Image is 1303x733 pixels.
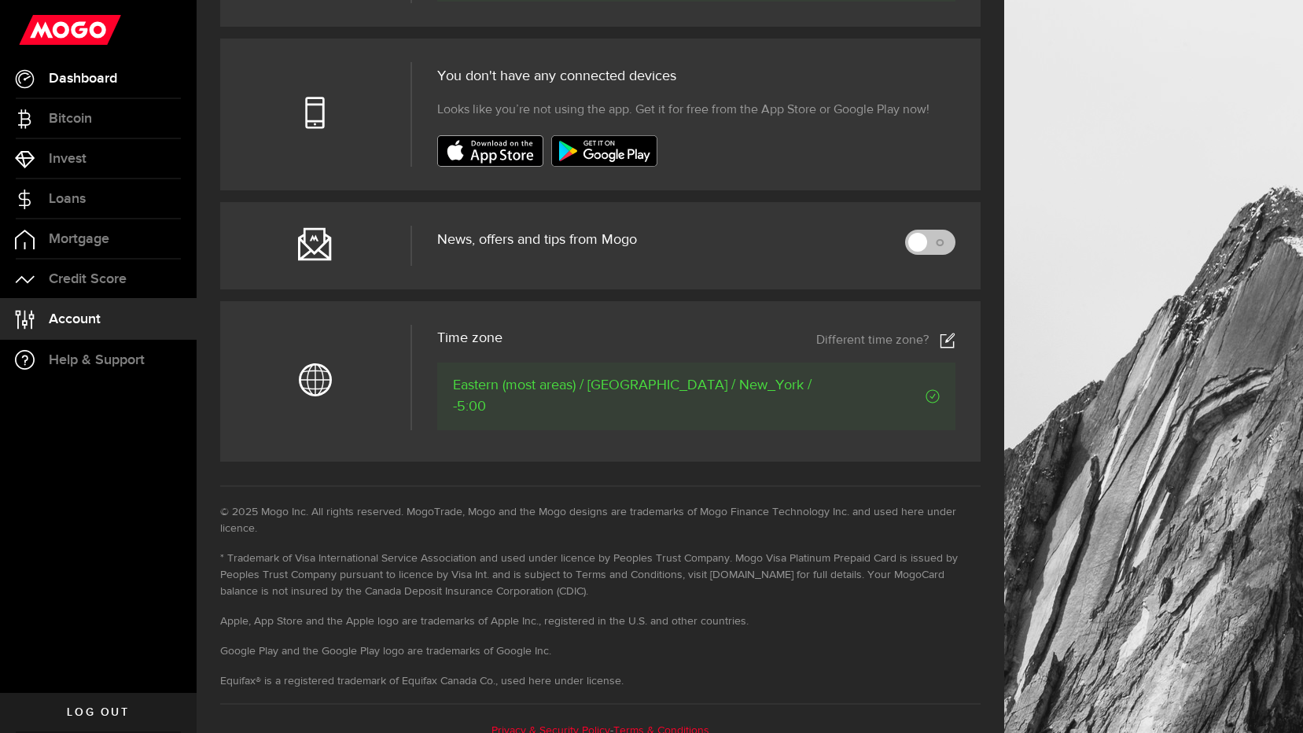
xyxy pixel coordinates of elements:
[437,69,676,83] span: You don't have any connected devices
[49,312,101,326] span: Account
[453,375,843,418] span: Eastern (most areas) / [GEOGRAPHIC_DATA] / New_York / -5:00
[437,331,502,345] span: Time zone
[220,504,981,537] li: © 2025 Mogo Inc. All rights reserved. MogoTrade, Mogo and the Mogo designs are trademarks of Mogo...
[816,333,955,348] a: Different time zone?
[220,551,981,600] li: * Trademark of Visa International Service Association and used under licence by Peoples Trust Com...
[437,101,929,120] span: Looks like you’re not using the app. Get it for free from the App Store or Google Play now!
[49,112,92,126] span: Bitcoin
[13,6,60,53] button: Open LiveChat chat widget
[67,707,129,718] span: Log out
[49,353,145,367] span: Help & Support
[49,152,86,166] span: Invest
[437,135,543,167] img: badge-app-store.svg
[220,613,981,630] li: Apple, App Store and the Apple logo are trademarks of Apple Inc., registered in the U.S. and othe...
[49,72,117,86] span: Dashboard
[437,233,637,247] span: News, offers and tips from Mogo
[49,232,109,246] span: Mortgage
[49,272,127,286] span: Credit Score
[49,192,86,206] span: Loans
[842,389,940,403] span: Verified
[220,673,981,690] li: Equifax® is a registered trademark of Equifax Canada Co., used here under license.
[220,643,981,660] li: Google Play and the Google Play logo are trademarks of Google Inc.
[551,135,657,167] img: badge-google-play.svg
